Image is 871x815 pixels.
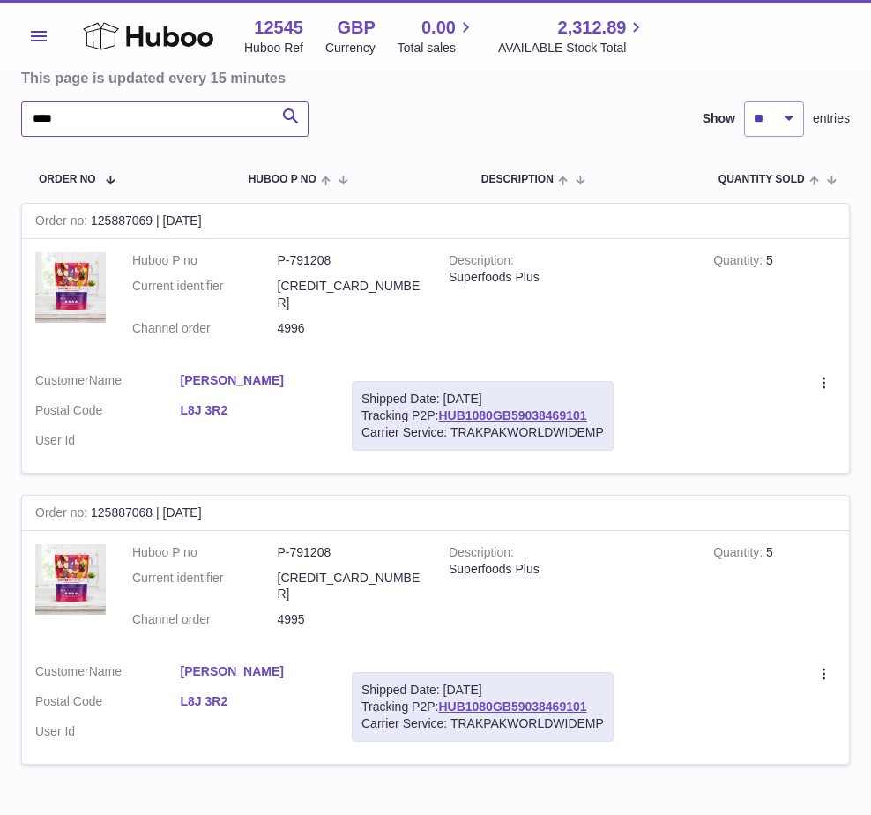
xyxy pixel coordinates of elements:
dd: P-791208 [278,544,423,561]
span: Huboo P no [249,174,316,185]
dd: P-791208 [278,252,423,269]
dt: User Id [35,723,181,740]
dt: Name [35,372,181,393]
div: Tracking P2P: [352,381,614,451]
td: 5 [700,531,849,651]
strong: Quantity [713,545,766,564]
div: Superfoods Plus [449,269,687,286]
a: 0.00 Total sales [398,16,476,56]
a: [PERSON_NAME] [181,372,326,389]
img: 125451756937823.jpg [35,252,106,323]
strong: Order no [35,213,91,232]
a: HUB1080GB59038469101 [438,408,586,422]
strong: Order no [35,505,91,524]
dt: Huboo P no [132,252,278,269]
dd: 4996 [278,320,423,337]
span: Quantity Sold [718,174,805,185]
div: Currency [325,40,376,56]
dt: Channel order [132,611,278,628]
dt: Current identifier [132,278,278,311]
div: Tracking P2P: [352,672,614,742]
div: Huboo Ref [244,40,303,56]
dd: [CREDIT_CARD_NUMBER] [278,570,423,603]
span: entries [813,110,850,127]
div: 125887068 | [DATE] [22,496,849,531]
strong: Quantity [713,253,766,272]
dt: User Id [35,432,181,449]
a: 2,312.89 AVAILABLE Stock Total [498,16,647,56]
a: L8J 3R2 [181,402,326,419]
span: 0.00 [421,16,456,40]
span: Description [481,174,554,185]
strong: 12545 [254,16,303,40]
dt: Postal Code [35,402,181,423]
div: Shipped Date: [DATE] [361,682,604,699]
span: Customer [35,664,89,678]
span: AVAILABLE Stock Total [498,40,647,56]
div: Carrier Service: TRAKPAKWORLDWIDEMP [361,715,604,732]
label: Show [703,110,735,127]
strong: GBP [337,16,375,40]
dd: [CREDIT_CARD_NUMBER] [278,278,423,311]
span: 2,312.89 [558,16,627,40]
a: [PERSON_NAME] [181,663,326,680]
a: HUB1080GB59038469101 [438,699,586,714]
h3: This page is updated every 15 minutes [21,68,845,87]
dt: Huboo P no [132,544,278,561]
dt: Name [35,663,181,684]
a: L8J 3R2 [181,693,326,710]
strong: Description [449,253,514,272]
div: Superfoods Plus [449,561,687,578]
strong: Description [449,545,514,564]
div: Shipped Date: [DATE] [361,391,604,407]
div: Carrier Service: TRAKPAKWORLDWIDEMP [361,424,604,441]
dd: 4995 [278,611,423,628]
dt: Postal Code [35,693,181,714]
img: 125451756937823.jpg [35,544,106,615]
span: Order No [39,174,96,185]
dt: Current identifier [132,570,278,603]
span: Total sales [398,40,476,56]
dt: Channel order [132,320,278,337]
span: Customer [35,373,89,387]
div: 125887069 | [DATE] [22,204,849,239]
td: 5 [700,239,849,359]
